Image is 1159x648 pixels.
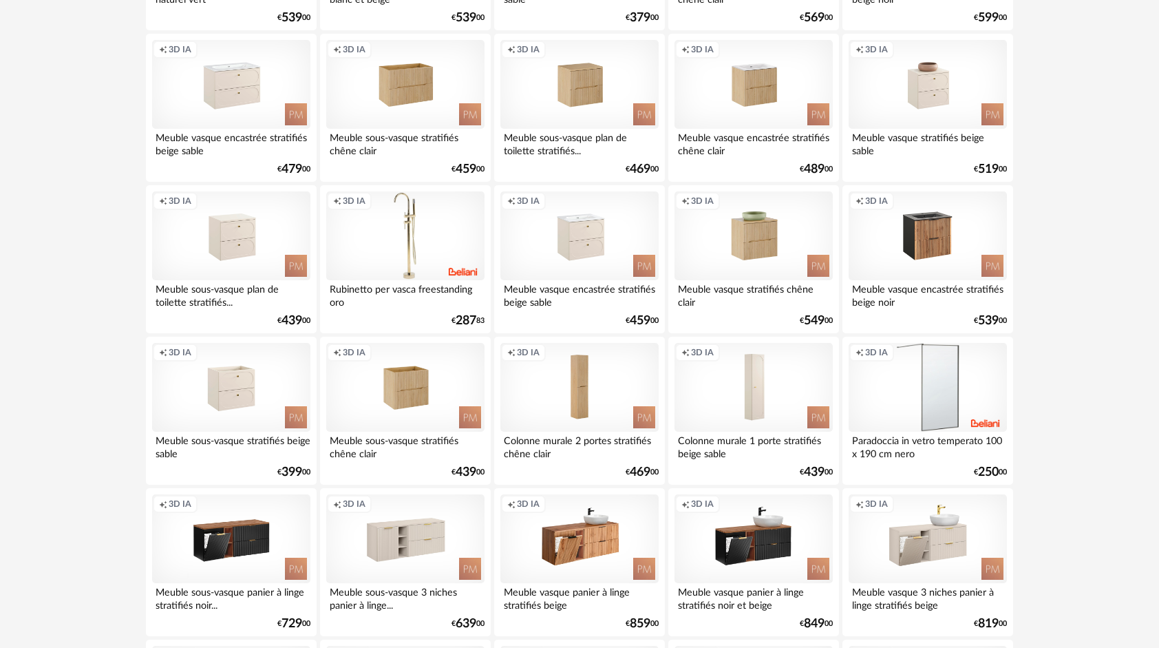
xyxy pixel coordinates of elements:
span: 3D IA [865,196,888,207]
div: € 00 [451,165,485,174]
div: Meuble vasque stratifiés beige sable [849,129,1007,156]
div: € 00 [626,165,659,174]
div: € 00 [451,13,485,23]
div: Meuble vasque encastrée stratifiés chêne clair [674,129,833,156]
div: Meuble vasque panier à linge stratifiés noir et beige [674,583,833,611]
div: € 00 [277,316,310,326]
div: € 00 [974,316,1007,326]
a: Creation icon 3D IA Meuble sous-vasque stratifiés chêne clair €45900 [320,34,491,182]
div: € 00 [277,165,310,174]
div: € 00 [974,468,1007,477]
div: Meuble vasque encastrée stratifiés beige noir [849,280,1007,308]
span: 3D IA [865,347,888,358]
a: Creation icon 3D IA Meuble sous-vasque stratifiés chêne clair €43900 [320,337,491,485]
span: Creation icon [681,347,690,358]
a: Creation icon 3D IA Meuble vasque 3 niches panier à linge stratifiés beige €81900 [842,488,1013,637]
span: Creation icon [507,44,515,55]
span: 3D IA [865,499,888,510]
span: 3D IA [343,499,365,510]
span: Creation icon [681,44,690,55]
a: Creation icon 3D IA Colonne murale 1 porte stratifiés beige sable €43900 [668,337,839,485]
a: Creation icon 3D IA Meuble sous-vasque stratifiés beige sable €39900 [146,337,317,485]
span: 3D IA [517,196,540,207]
span: 639 [456,619,476,629]
div: € 00 [800,165,833,174]
div: € 00 [800,13,833,23]
span: Creation icon [507,347,515,358]
span: 819 [978,619,999,629]
span: 3D IA [517,44,540,55]
div: € 00 [800,619,833,629]
span: 3D IA [169,347,191,358]
span: 3D IA [169,499,191,510]
div: Meuble vasque stratifiés chêne clair [674,280,833,308]
a: Creation icon 3D IA Meuble vasque stratifiés beige sable €51900 [842,34,1013,182]
div: € 00 [626,316,659,326]
span: 250 [978,468,999,477]
span: 439 [804,468,825,477]
a: Creation icon 3D IA Colonne murale 2 portes stratifiés chêne clair €46900 [494,337,665,485]
span: 287 [456,316,476,326]
a: Creation icon 3D IA Meuble sous-vasque 3 niches panier à linge... €63900 [320,488,491,637]
span: 3D IA [691,196,714,207]
a: Creation icon 3D IA Meuble sous-vasque panier à linge stratifiés noir... €72900 [146,488,317,637]
span: Creation icon [159,196,167,207]
span: Creation icon [855,44,864,55]
span: 599 [978,13,999,23]
div: € 00 [451,468,485,477]
span: 3D IA [691,499,714,510]
span: Creation icon [333,44,341,55]
span: 539 [281,13,302,23]
span: Creation icon [159,499,167,510]
span: 489 [804,165,825,174]
span: Creation icon [333,196,341,207]
span: Creation icon [855,347,864,358]
div: Paradoccia in vetro temperato 100 x 190 cm nero [849,432,1007,459]
div: € 00 [800,468,833,477]
span: Creation icon [159,347,167,358]
div: Meuble sous-vasque stratifiés beige sable [152,432,310,459]
span: 3D IA [343,196,365,207]
div: € 00 [277,468,310,477]
a: Creation icon 3D IA Rubinetto per vasca freestanding oro €28783 [320,185,491,334]
span: 3D IA [517,499,540,510]
span: Creation icon [333,347,341,358]
span: 3D IA [343,44,365,55]
span: 569 [804,13,825,23]
div: Meuble vasque 3 niches panier à linge stratifiés beige [849,583,1007,611]
span: 519 [978,165,999,174]
div: € 00 [974,13,1007,23]
span: 459 [456,165,476,174]
div: € 00 [626,468,659,477]
a: Creation icon 3D IA Meuble vasque encastrée stratifiés beige noir €53900 [842,185,1013,334]
a: Creation icon 3D IA Meuble vasque encastrée stratifiés beige sable €45900 [494,185,665,334]
div: € 00 [451,619,485,629]
div: Meuble sous-vasque stratifiés chêne clair [326,432,485,459]
div: Meuble sous-vasque plan de toilette stratifiés... [500,129,659,156]
a: Creation icon 3D IA Meuble vasque panier à linge stratifiés noir et beige €84900 [668,488,839,637]
div: € 00 [277,619,310,629]
span: 729 [281,619,302,629]
div: € 00 [974,619,1007,629]
div: Colonne murale 1 porte stratifiés beige sable [674,432,833,459]
a: Creation icon 3D IA Meuble sous-vasque plan de toilette stratifiés... €46900 [494,34,665,182]
span: Creation icon [507,499,515,510]
span: 3D IA [691,44,714,55]
span: 539 [978,316,999,326]
span: Creation icon [159,44,167,55]
a: Creation icon 3D IA Meuble vasque encastrée stratifiés beige sable €47900 [146,34,317,182]
span: Creation icon [855,196,864,207]
span: Creation icon [333,499,341,510]
div: € 00 [800,316,833,326]
span: 3D IA [517,347,540,358]
div: Rubinetto per vasca freestanding oro [326,280,485,308]
div: € 00 [626,619,659,629]
div: Meuble sous-vasque panier à linge stratifiés noir... [152,583,310,611]
span: Creation icon [681,196,690,207]
span: 3D IA [691,347,714,358]
span: 459 [630,316,650,326]
div: € 00 [277,13,310,23]
div: € 00 [974,165,1007,174]
a: Creation icon 3D IA Meuble sous-vasque plan de toilette stratifiés... €43900 [146,185,317,334]
span: 3D IA [169,44,191,55]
